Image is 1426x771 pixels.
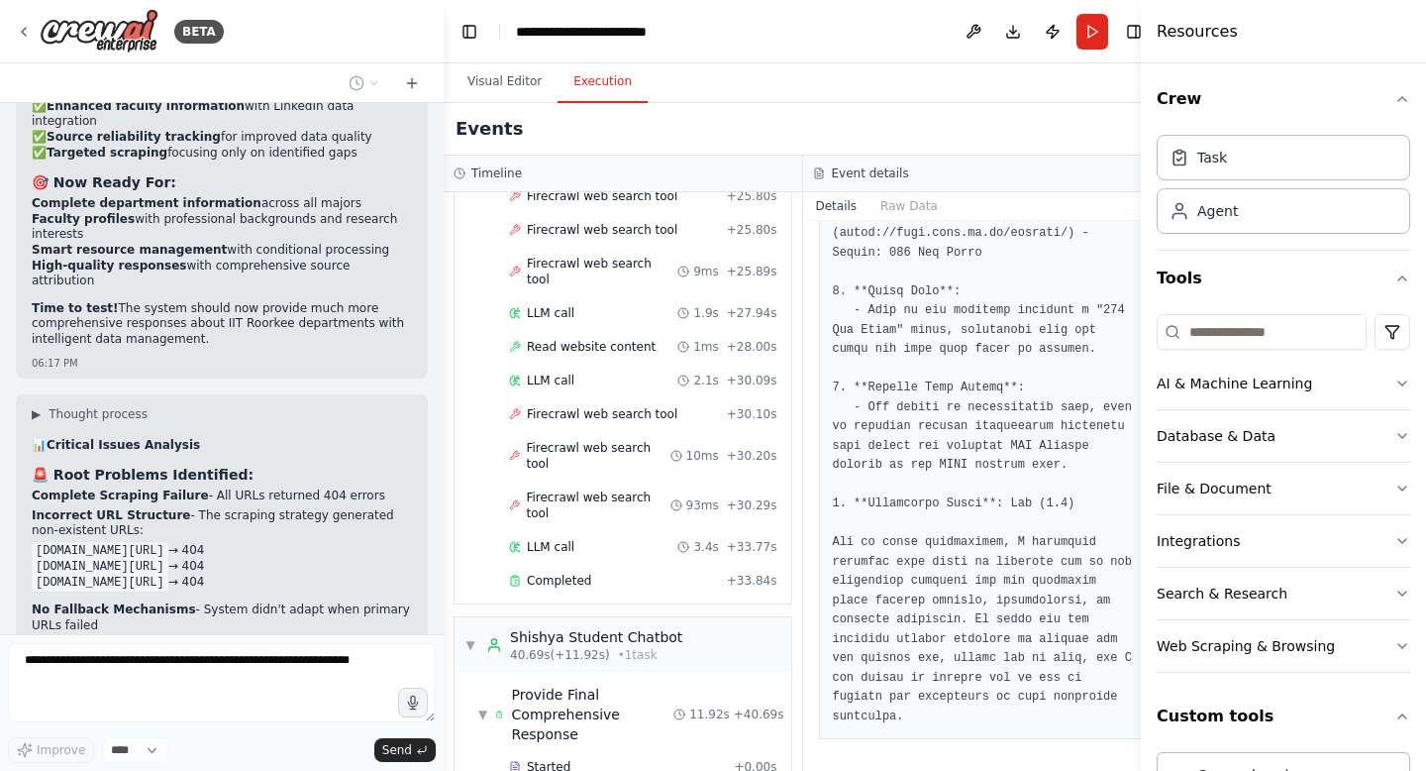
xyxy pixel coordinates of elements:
button: Crew [1157,71,1410,127]
strong: No Fallback Mechanisms [32,603,196,616]
div: File & Document [1157,479,1272,498]
div: Database & Data [1157,426,1275,446]
span: + 33.84s [727,573,777,589]
span: 11.92s [689,707,730,722]
strong: Complete Scraping Failure [32,489,209,502]
span: 1.9s [693,305,718,321]
strong: High-quality responses [32,259,186,273]
span: + 40.69s [734,707,784,722]
strong: 🎯 Now Ready For: [32,174,176,190]
li: with comprehensive source attribution [32,259,412,289]
span: + 30.20s [727,448,777,464]
button: Database & Data [1157,410,1410,462]
span: + 30.29s [727,497,777,513]
span: Completed [527,573,591,589]
span: + 30.10s [727,406,777,422]
p: The system should now provide much more comprehensive responses about IIT Roorkee departments wit... [32,301,412,348]
span: 3.4s [693,539,718,555]
button: Improve [8,737,94,763]
span: Firecrawl web search tool [527,256,677,287]
button: File & Document [1157,463,1410,514]
span: ▼ [478,707,487,722]
span: Firecrawl web search tool [527,406,677,422]
span: ▼ [464,637,476,653]
span: Read website content [527,339,656,355]
div: AI & Machine Learning [1157,374,1312,393]
p: - System didn't adapt when primary URLs failed [32,603,412,633]
nav: breadcrumb [516,22,705,42]
span: 10ms [686,448,719,464]
div: Crew [1157,127,1410,250]
button: Web Scraping & Browsing [1157,620,1410,672]
span: + 25.80s [727,222,777,238]
span: 2.1s [693,373,718,388]
div: Tools [1157,306,1410,689]
strong: Critical Issues Analysis [47,438,200,452]
button: Click to speak your automation idea [398,688,428,717]
span: Firecrawl web search tool [527,222,677,238]
button: Raw Data [868,192,950,220]
strong: Faculty profiles [32,212,135,226]
span: 1ms [693,339,719,355]
code: [DOMAIN_NAME][URL] [32,558,168,576]
span: + 27.94s [727,305,777,321]
div: Agent [1197,201,1238,221]
div: 06:17 PM [32,356,412,371]
span: + 25.80s [727,188,777,204]
button: ▶Thought process [32,406,148,422]
button: Hide left sidebar [456,18,483,46]
div: Web Scraping & Browsing [1157,636,1335,656]
img: Logo [40,9,158,54]
span: Thought process [49,406,148,422]
span: Firecrawl web search tool [526,440,669,472]
strong: Complete department information [32,196,261,210]
button: Custom tools [1157,689,1410,744]
button: Visual Editor [452,61,558,103]
span: 9ms [693,264,719,279]
code: [DOMAIN_NAME][URL] [32,574,168,592]
strong: Time to test! [32,301,119,315]
button: Tools [1157,251,1410,306]
div: Search & Research [1157,584,1287,604]
span: Firecrawl web search tool [527,188,677,204]
strong: Targeted scraping [47,146,167,160]
div: Integrations [1157,531,1240,551]
button: Send [374,738,436,762]
span: 93ms [686,497,719,513]
span: 40.69s (+11.92s) [510,647,610,663]
strong: Enhanced faculty information [47,99,245,113]
strong: Incorrect URL Structure [32,508,190,522]
h2: Events [456,115,523,143]
button: Details [803,192,868,220]
button: Hide right sidebar [1120,18,1148,46]
li: with conditional processing [32,243,412,259]
span: Send [382,742,412,758]
div: Task [1197,148,1227,167]
strong: Source reliability tracking [47,130,221,144]
button: Execution [558,61,648,103]
span: LLM call [527,539,574,555]
h4: Resources [1157,20,1238,44]
button: Search & Research [1157,568,1410,619]
li: across all majors [32,196,412,212]
button: AI & Machine Learning [1157,358,1410,409]
span: Improve [37,742,85,758]
div: BETA [174,20,224,44]
code: [DOMAIN_NAME][URL] [32,542,168,560]
h3: Event details [831,165,908,181]
button: Integrations [1157,515,1410,567]
span: LLM call [527,305,574,321]
button: Start a new chat [396,71,428,95]
button: Switch to previous chat [341,71,388,95]
p: - The scraping strategy generated non-existent URLs: [32,508,412,539]
strong: 🚨 Root Problems Identified: [32,467,254,483]
div: Shishya Student Chatbot [510,627,682,647]
div: Provide Final Comprehensive Response [512,685,674,744]
span: + 25.89s [727,264,777,279]
span: ▶ [32,406,41,422]
li: → 404 [32,575,412,591]
li: → 404 [32,543,412,559]
span: • 1 task [618,647,658,663]
span: LLM call [527,373,574,388]
li: → 404 [32,559,412,575]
